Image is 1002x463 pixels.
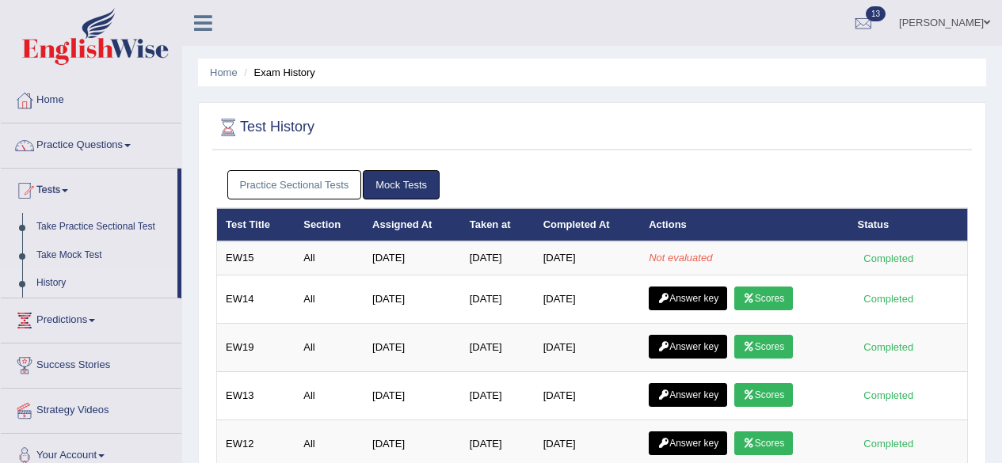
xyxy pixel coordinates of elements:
a: Strategy Videos [1,389,181,428]
th: Actions [640,208,848,241]
th: Status [849,208,968,241]
em: Not evaluated [649,252,712,264]
td: [DATE] [535,323,641,371]
a: Mock Tests [363,170,440,199]
a: Practice Sectional Tests [227,170,362,199]
h2: Test History [216,116,314,139]
a: Success Stories [1,343,181,383]
td: [DATE] [461,241,535,275]
a: Scores [734,431,793,455]
div: Completed [858,250,920,267]
td: All [295,371,364,419]
a: Answer key [649,287,727,310]
td: [DATE] [364,275,461,323]
a: Take Mock Test [29,241,177,270]
a: Answer key [649,431,727,455]
th: Assigned At [364,208,461,241]
a: Scores [734,335,793,359]
td: [DATE] [461,323,535,371]
th: Taken at [461,208,535,241]
td: EW19 [217,323,295,371]
a: Home [1,78,181,118]
li: Exam History [240,65,315,80]
th: Test Title [217,208,295,241]
a: Scores [734,287,793,310]
a: Answer key [649,383,727,407]
td: All [295,241,364,275]
a: Scores [734,383,793,407]
div: Completed [858,387,920,404]
td: EW15 [217,241,295,275]
a: History [29,269,177,298]
td: [DATE] [535,371,641,419]
a: Take Practice Sectional Test [29,213,177,241]
th: Section [295,208,364,241]
td: [DATE] [461,371,535,419]
div: Completed [858,290,920,307]
td: All [295,275,364,323]
a: Practice Questions [1,123,181,163]
a: Predictions [1,298,181,338]
td: [DATE] [535,275,641,323]
div: Completed [858,339,920,355]
td: EW13 [217,371,295,419]
td: [DATE] [461,275,535,323]
td: EW14 [217,275,295,323]
td: [DATE] [364,371,461,419]
td: All [295,323,364,371]
a: Tests [1,169,177,208]
td: [DATE] [535,241,641,275]
span: 13 [866,6,886,21]
a: Home [210,66,238,78]
th: Completed At [535,208,641,241]
td: [DATE] [364,323,461,371]
td: [DATE] [364,241,461,275]
a: Answer key [649,335,727,359]
div: Completed [858,435,920,452]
